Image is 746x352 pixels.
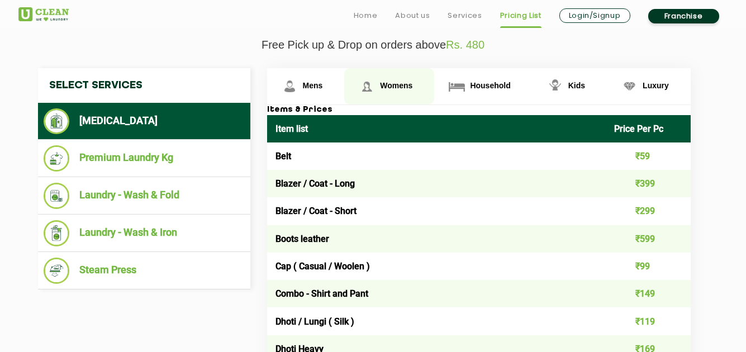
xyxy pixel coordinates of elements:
[643,81,669,90] span: Luxury
[559,8,630,23] a: Login/Signup
[280,77,300,96] img: Mens
[448,9,482,22] a: Services
[606,142,691,170] td: ₹59
[606,115,691,142] th: Price Per Pc
[44,258,245,284] li: Steam Press
[267,197,606,225] td: Blazer / Coat - Short
[267,225,606,253] td: Boots leather
[606,225,691,253] td: ₹599
[267,142,606,170] td: Belt
[267,280,606,307] td: Combo - Shirt and Pant
[606,253,691,280] td: ₹99
[18,39,728,51] p: Free Pick up & Drop on orders above
[44,258,70,284] img: Steam Press
[44,108,245,134] li: [MEDICAL_DATA]
[395,9,430,22] a: About us
[606,280,691,307] td: ₹149
[606,307,691,335] td: ₹119
[500,9,541,22] a: Pricing List
[354,9,378,22] a: Home
[267,307,606,335] td: Dhoti / Lungi ( Silk )
[267,105,691,115] h3: Items & Prices
[357,77,377,96] img: Womens
[267,253,606,280] td: Cap ( Casual / Woolen )
[44,108,70,134] img: Dry Cleaning
[267,115,606,142] th: Item list
[606,197,691,225] td: ₹299
[44,145,245,172] li: Premium Laundry Kg
[44,145,70,172] img: Premium Laundry Kg
[606,170,691,197] td: ₹399
[447,77,467,96] img: Household
[470,81,510,90] span: Household
[545,77,565,96] img: Kids
[44,220,70,246] img: Laundry - Wash & Iron
[620,77,639,96] img: Luxury
[568,81,585,90] span: Kids
[267,170,606,197] td: Blazer / Coat - Long
[18,7,69,21] img: UClean Laundry and Dry Cleaning
[648,9,719,23] a: Franchise
[44,220,245,246] li: Laundry - Wash & Iron
[38,68,250,103] h4: Select Services
[44,183,70,209] img: Laundry - Wash & Fold
[380,81,412,90] span: Womens
[303,81,323,90] span: Mens
[446,39,484,51] span: Rs. 480
[44,183,245,209] li: Laundry - Wash & Fold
